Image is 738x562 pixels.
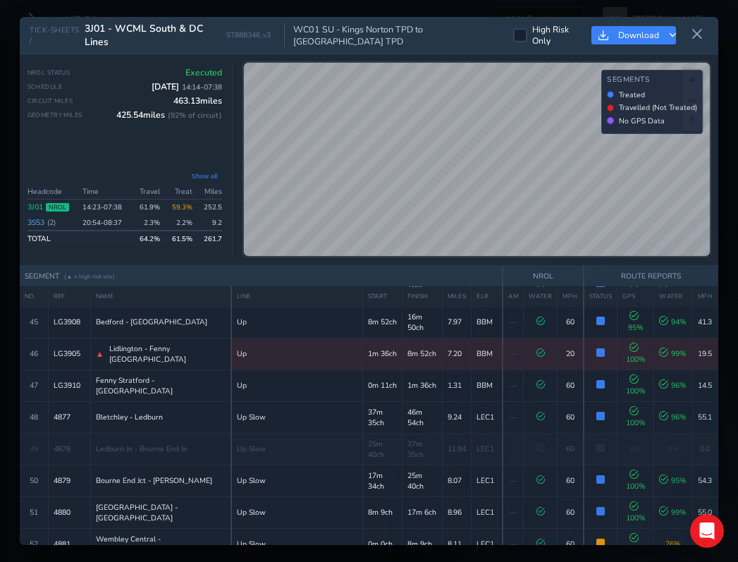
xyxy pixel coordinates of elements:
[626,502,646,523] span: 100 %
[48,306,90,338] td: LG3908
[96,317,207,327] span: Bedford - [GEOGRAPHIC_DATA]
[628,312,644,333] span: 95 %
[584,286,617,305] th: STATUS
[510,317,517,327] span: —
[173,95,222,106] span: 463.13 miles
[231,369,362,401] td: Up
[48,433,90,465] td: 4878
[197,231,222,246] td: 261.7
[231,465,362,496] td: Up Slow
[27,83,63,91] span: Schedule
[30,317,38,327] span: 45
[619,90,645,100] span: Treated
[619,102,697,113] span: Travelled (Not Treated)
[20,266,503,287] th: SEGMENT
[96,475,212,486] span: Bourne End Jct - [PERSON_NAME]
[182,82,222,92] span: 14:14 - 07:38
[362,338,402,369] td: 1m 36ch
[626,375,646,396] span: 100 %
[27,184,79,200] th: Headcode
[626,470,646,491] span: 100 %
[442,496,471,528] td: 8.96
[584,266,718,287] th: ROUTE REPORTS
[132,214,164,231] td: 2.3 %
[402,496,442,528] td: 17m 6ch
[132,199,164,214] td: 61.9 %
[197,184,222,200] th: Miles
[48,496,90,528] td: 4880
[30,475,38,486] span: 50
[654,286,692,305] th: WATER
[472,369,503,401] td: BBM
[231,496,362,528] td: Up Slow
[64,272,115,281] span: (▲ = high risk site)
[659,412,687,422] span: 96 %
[558,286,584,305] th: MPH
[626,407,646,428] span: 100 %
[626,343,646,365] span: 100 %
[27,217,44,228] a: 3S53
[617,286,654,305] th: GPS
[20,286,48,305] th: NO.
[692,286,718,305] th: MPH
[558,338,584,369] td: 20
[30,380,38,391] span: 47
[231,338,362,369] td: Up
[132,184,164,200] th: Travel
[46,203,69,212] span: NROL
[47,217,56,228] span: ( 2 )
[30,348,38,359] span: 46
[472,496,503,528] td: LEC1
[362,433,402,465] td: 25m 40ch
[27,231,79,246] td: TOTAL
[116,109,222,121] span: 425.54 miles
[692,401,718,433] td: 55.1
[27,111,82,119] span: Geometry Miles
[402,338,442,369] td: 8m 52ch
[231,401,362,433] td: Up Slow
[109,343,226,365] span: Lidlington - Fenny [GEOGRAPHIC_DATA]
[362,496,402,528] td: 8m 9ch
[692,306,718,338] td: 41.3
[668,444,679,454] span: 0%
[692,433,718,465] td: 0.0
[78,184,132,200] th: Time
[362,306,402,338] td: 8m 52ch
[630,444,641,454] span: 0%
[690,514,724,548] iframe: Intercom live chat
[96,375,226,396] span: Fenny Stratford - [GEOGRAPHIC_DATA]
[472,433,503,465] td: LEC1
[692,465,718,496] td: 54.3
[472,401,503,433] td: LEC1
[96,348,104,360] span: ▲
[619,116,665,126] span: No GPS Data
[524,286,558,305] th: WATER
[442,369,471,401] td: 1.31
[558,401,584,433] td: 60
[510,444,517,454] span: —
[187,171,221,181] button: Show all
[510,412,517,422] span: —
[362,401,402,433] td: 37m 35ch
[164,184,197,200] th: Treat
[48,401,90,433] td: 4877
[692,496,718,528] td: 55.0
[96,444,187,454] span: Ledburn Jn - Bourne End Jn
[231,433,362,465] td: Up Slow
[48,286,90,305] th: REF
[362,369,402,401] td: 0m 11ch
[692,369,718,401] td: 14.5
[168,110,222,121] span: ( 92 % of circuit)
[503,286,523,305] th: AM
[402,306,442,338] td: 16m 50ch
[96,412,163,422] span: Bletchley - Ledburn
[510,507,517,518] span: —
[96,502,226,523] span: [GEOGRAPHIC_DATA] - [GEOGRAPHIC_DATA]
[30,412,38,422] span: 48
[659,507,687,518] span: 99 %
[442,338,471,369] td: 7.20
[558,496,584,528] td: 60
[510,475,517,486] span: —
[558,465,584,496] td: 60
[692,338,718,369] td: 19.5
